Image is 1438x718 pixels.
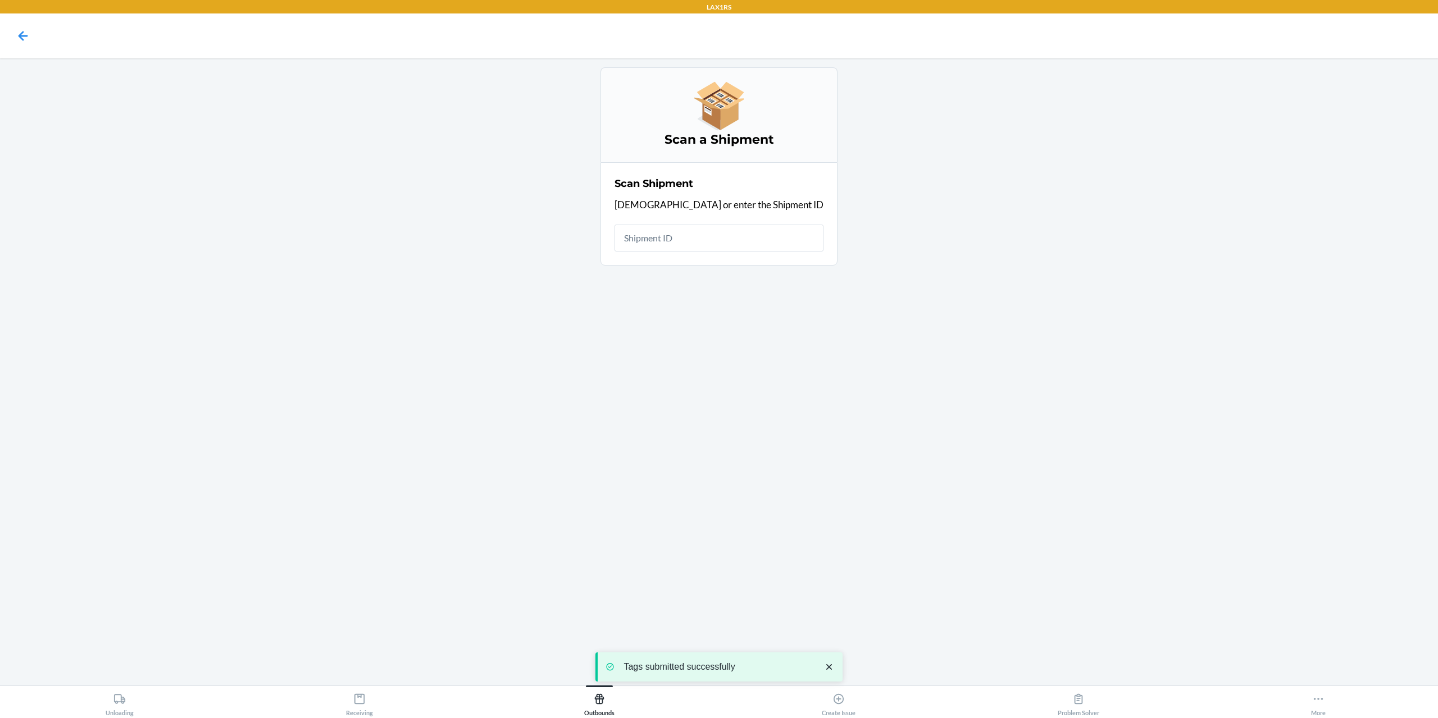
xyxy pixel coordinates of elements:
[479,685,719,716] button: Outbounds
[1311,688,1326,716] div: More
[615,225,823,251] input: Shipment ID
[584,688,615,716] div: Outbounds
[624,661,812,673] p: Tags submitted successfully
[959,685,1199,716] button: Problem Solver
[707,2,731,12] p: LAX1RS
[106,688,134,716] div: Unloading
[346,688,373,716] div: Receiving
[615,131,823,149] h3: Scan a Shipment
[615,198,823,212] p: [DEMOGRAPHIC_DATA] or enter the Shipment ID
[823,661,835,673] svg: close toast
[615,176,693,191] h2: Scan Shipment
[240,685,480,716] button: Receiving
[1058,688,1099,716] div: Problem Solver
[1198,685,1438,716] button: More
